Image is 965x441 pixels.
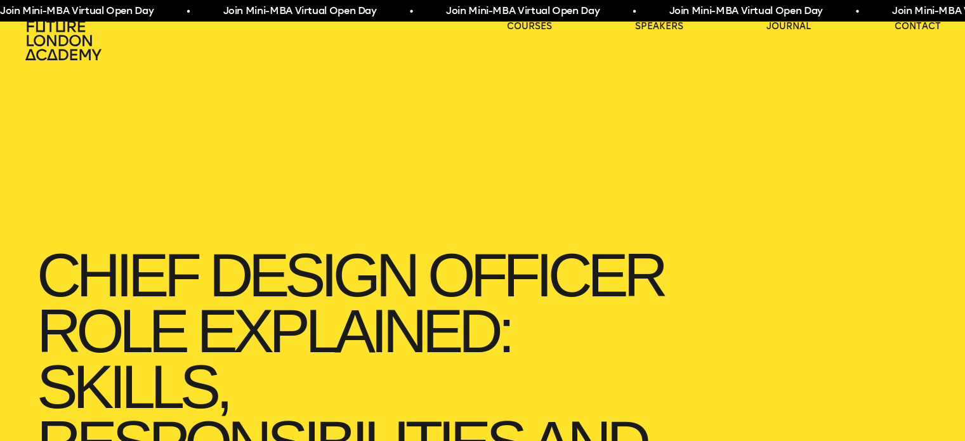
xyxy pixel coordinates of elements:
a: journal [766,20,811,33]
a: speakers [635,20,683,33]
span: • [855,4,858,19]
span: • [409,4,412,19]
span: • [187,4,190,19]
a: contact [895,20,941,33]
span: • [633,4,636,19]
a: courses [507,20,552,33]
